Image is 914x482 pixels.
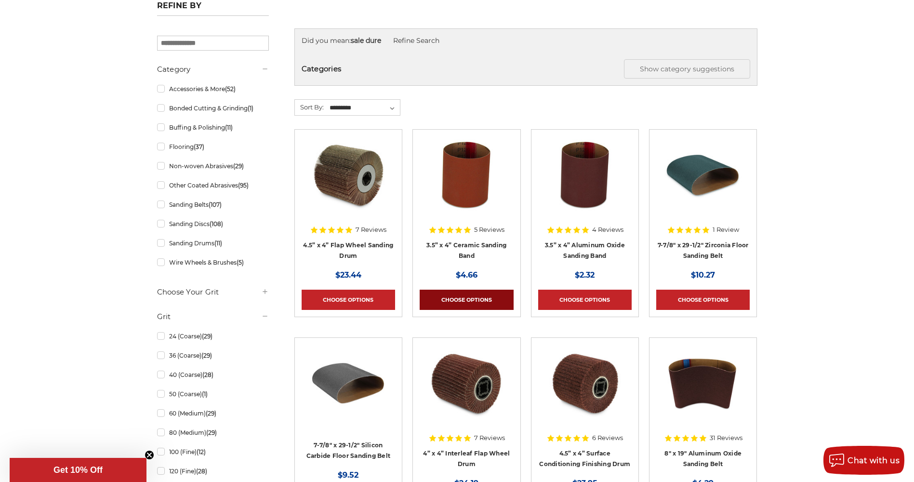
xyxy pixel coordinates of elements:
a: 7-7/8" x 29-1/2" Silicon Carbide Floor Sanding Belt [306,442,391,460]
span: (29) [201,352,212,359]
a: Accessories & More [157,80,269,97]
span: 7 Reviews [474,435,505,441]
a: 60 (Medium) [157,405,269,422]
a: 3.5” x 4” Aluminum Oxide Sanding Band [545,241,625,260]
label: Sort By: [295,100,324,114]
h5: Refine by [157,1,269,16]
a: 3.5” x 4” Ceramic Sanding Band [426,241,506,260]
img: 4.5 Inch Surface Conditioning Finishing Drum [546,345,623,422]
span: (5) [237,259,244,266]
a: Buffing & Polishing [157,119,269,136]
img: Professional-grade 7 7/8 x 29 1/2 inch Zirconia Floor Sanding Belt, ideal for floor restoration [664,136,742,214]
a: 3.5x4 inch ceramic sanding band for expanding rubber drum [420,136,513,230]
a: 3.5x4 inch sanding band for expanding rubber drum [538,136,632,230]
a: 4.5 Inch Surface Conditioning Finishing Drum [538,345,632,438]
strong: sale dure [351,36,381,45]
h5: Grit [157,311,269,322]
a: 50 (Coarse) [157,386,269,402]
span: $10.27 [691,270,715,280]
a: Refine Search [393,36,439,45]
a: 24 (Coarse) [157,328,269,345]
a: Wire Wheels & Brushes [157,254,269,271]
a: 7-7/8" x 29-1/2 " Silicon Carbide belt for floor sanding with professional-grade finishes, compat... [302,345,395,438]
button: Close teaser [145,450,154,460]
a: 4.5 inch x 4 inch flap wheel sanding drum [302,136,395,230]
a: Sanding Discs [157,215,269,232]
span: (11) [214,240,222,247]
span: (52) [225,85,236,93]
a: 4” x 4” Interleaf Flap Wheel Drum [423,450,510,468]
span: (1) [202,390,208,398]
img: 4 inch interleaf flap wheel drum [428,345,505,422]
span: (29) [206,429,217,436]
a: aluminum oxide 8x19 sanding belt [656,345,750,438]
span: (95) [238,182,249,189]
a: Sanding Belts [157,196,269,213]
span: 31 Reviews [710,435,742,441]
span: (37) [194,143,204,150]
a: 4.5” x 4” Flap Wheel Sanding Drum [303,241,393,260]
img: aluminum oxide 8x19 sanding belt [664,345,742,422]
span: Chat with us [848,456,900,465]
span: (29) [233,162,244,170]
span: $9.52 [338,470,358,480]
span: 1 Review [713,227,739,233]
select: Sort By: [328,101,400,115]
div: Get 10% OffClose teaser [10,458,146,482]
button: Chat with us [823,446,904,475]
img: 7-7/8" x 29-1/2 " Silicon Carbide belt for floor sanding with professional-grade finishes, compat... [310,345,387,422]
img: 4.5 inch x 4 inch flap wheel sanding drum [310,136,387,214]
h5: Categories [302,59,750,79]
a: 4 inch interleaf flap wheel drum [420,345,513,438]
a: 120 (Fine) [157,463,269,480]
span: 6 Reviews [592,435,623,441]
span: $4.66 [456,270,477,280]
span: (29) [202,333,212,340]
a: 36 (Coarse) [157,347,269,364]
a: Flooring [157,138,269,155]
a: 7-7/8" x 29-1/2" Zirconia Floor Sanding Belt [658,241,749,260]
span: (1) [248,105,253,112]
a: Bonded Cutting & Grinding [157,100,269,117]
a: Sanding Drums [157,235,269,252]
span: (11) [225,124,233,131]
span: 7 Reviews [356,227,386,233]
a: 40 (Coarse) [157,366,269,383]
a: Choose Options [656,290,750,310]
span: $2.32 [575,270,595,280]
span: (107) [209,201,222,208]
span: (28) [202,371,213,378]
span: $23.44 [335,270,361,280]
a: 8" x 19" Aluminum Oxide Sanding Belt [664,450,742,468]
h5: Category [157,64,269,75]
span: 5 Reviews [474,227,504,233]
a: Choose Options [420,290,513,310]
img: 3.5x4 inch sanding band for expanding rubber drum [546,136,623,214]
a: Choose Options [538,290,632,310]
button: Show category suggestions [624,59,750,79]
h5: Choose Your Grit [157,286,269,298]
a: Choose Options [302,290,395,310]
span: 4 Reviews [592,227,623,233]
a: Non-woven Abrasives [157,158,269,174]
span: (28) [196,468,207,475]
a: Professional-grade 7 7/8 x 29 1/2 inch Zirconia Floor Sanding Belt, ideal for floor restoration [656,136,750,230]
span: Get 10% Off [53,465,103,475]
span: (12) [197,448,206,455]
a: Other Coated Abrasives [157,177,269,194]
a: 100 (Fine) [157,443,269,460]
span: (29) [206,410,216,417]
img: 3.5x4 inch ceramic sanding band for expanding rubber drum [428,136,505,214]
a: 80 (Medium) [157,424,269,441]
a: 4.5” x 4” Surface Conditioning Finishing Drum [539,450,630,468]
div: Did you mean: [302,36,750,46]
span: (108) [210,220,223,228]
